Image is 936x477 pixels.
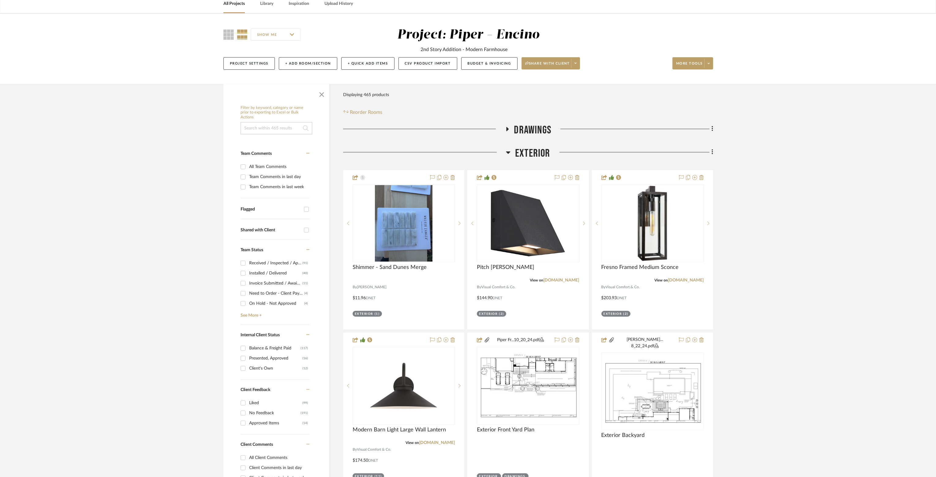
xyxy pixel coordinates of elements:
div: Need to Order - Client Payment Received [249,289,304,298]
div: Team Comments in last day [249,172,308,182]
span: Shimmer - Sand Dunes Merge [353,264,427,271]
div: (1) [375,312,380,316]
button: Share with client [522,57,580,69]
div: (11) [302,278,308,288]
h6: Filter by keyword, category or name prior to exporting to Excel or Bulk Actions [241,106,312,120]
span: Client Comments [241,442,273,447]
span: More tools [676,61,703,70]
span: Client Feedback [241,388,270,392]
div: Client's Own [249,363,302,373]
div: Displaying 465 products [343,89,389,101]
button: Reorder Rooms [343,109,383,116]
div: (40) [302,268,308,278]
span: Drawings [514,124,552,137]
button: Budget & Invoicing [461,57,518,70]
button: Piper Fr...10_20_24.pdf [490,337,551,344]
div: 0 [353,347,455,424]
div: All Client Comments [249,453,308,463]
div: Presented, Approved [249,353,302,363]
div: Balance & Freight Paid [249,343,301,353]
div: (191) [301,408,308,418]
div: On Hold - Not Approved [249,299,304,308]
span: Fresno Framed Medium Sconce [601,264,679,271]
div: Invoice Submitted / Awaiting Client Payment [249,278,302,288]
div: No Feedback [249,408,301,418]
img: Exterior Backyard [602,359,703,424]
span: By [353,447,357,453]
div: Approved Items [249,418,302,428]
span: View on [530,278,544,282]
span: Exterior Front Yard Plan [477,427,534,433]
div: Project: Piper - Encino [397,28,540,41]
input: Search within 465 results [241,122,312,134]
div: (12) [302,363,308,373]
span: Visual Comfort & Co. [481,284,515,290]
img: Pitch SM Wall [490,185,566,262]
div: All Team Comments [249,162,308,172]
div: Exterior [604,312,622,316]
span: Reorder Rooms [350,109,383,116]
span: [PERSON_NAME] [357,284,387,290]
span: By [601,284,606,290]
a: See More + [239,308,309,318]
div: Liked [249,398,302,408]
span: Visual Comfort & Co. [606,284,640,290]
div: Exterior [479,312,497,316]
span: Team Comments [241,151,272,156]
span: By [353,284,357,290]
div: (14) [302,418,308,428]
div: (117) [301,343,308,353]
div: (4) [304,289,308,298]
button: CSV Product Import [399,57,457,70]
div: (16) [302,353,308,363]
img: Fresno Framed Medium Sconce [614,185,691,262]
span: Team Status [241,248,263,252]
div: Client Comments in last day [249,463,308,473]
div: (4) [304,299,308,308]
div: (91) [302,258,308,268]
div: Flagged [241,207,301,212]
span: Visual Comfort & Co. [357,447,391,453]
span: View on [654,278,668,282]
div: 2nd Story Addition - Modern Farmhouse [421,46,507,53]
img: Shimmer - Sand Dunes Merge [375,185,432,262]
span: View on [406,441,419,445]
span: Share with client [525,61,570,70]
span: Exterior [515,147,550,160]
button: More tools [672,57,713,69]
div: (2) [499,312,504,316]
button: + Add Room/Section [279,57,337,70]
button: + Quick Add Items [341,57,395,70]
div: Received / Inspected / Approved [249,258,302,268]
a: [DOMAIN_NAME] [668,278,704,282]
a: [DOMAIN_NAME] [419,441,455,445]
div: Installed / Delivered [249,268,302,278]
div: Exterior [355,312,373,316]
a: [DOMAIN_NAME] [544,278,579,282]
div: Team Comments in last week [249,182,308,192]
img: Exterior Front Yard Plan [477,353,578,418]
button: [PERSON_NAME]... 8_22_24.pdf [615,337,675,349]
span: Pitch [PERSON_NAME] [477,264,534,271]
div: Shared with Client [241,228,301,233]
span: Modern Barn Light Large Wall Lantern [353,427,446,433]
div: (99) [302,398,308,408]
div: 0 [602,185,703,262]
span: Exterior Backyard [601,432,645,439]
button: Close [316,87,328,99]
button: Project Settings [223,57,275,70]
img: Modern Barn Light Large Wall Lantern [365,348,442,424]
div: (2) [623,312,629,316]
span: By [477,284,481,290]
span: Internal Client Status [241,333,280,337]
